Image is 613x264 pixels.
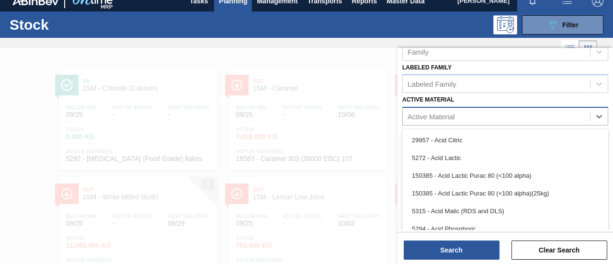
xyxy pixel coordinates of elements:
[408,47,429,56] div: Family
[561,40,579,58] div: List Vision
[402,184,608,202] div: 150385 - Acid Lactic Purac 80 (<100 alpha)(25kg)
[579,40,597,58] div: Card Vision
[402,96,454,103] label: Active Material
[522,15,603,34] button: Filter
[402,167,608,184] div: 150385 - Acid Lactic Purac 80 (<100 alpha)
[402,64,452,71] label: Labeled Family
[402,202,608,220] div: 5315 - Acid Malic (RDS and DLS)
[402,131,608,149] div: 29957 - Acid Citric
[408,113,454,121] div: Active Material
[10,19,142,30] h1: Stock
[562,21,579,29] span: Filter
[408,80,456,88] div: Labeled Family
[402,149,608,167] div: 5272 - Acid Lactic
[493,15,517,34] div: Programming: no user selected
[402,220,608,238] div: 5294 - Acid Phosphoric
